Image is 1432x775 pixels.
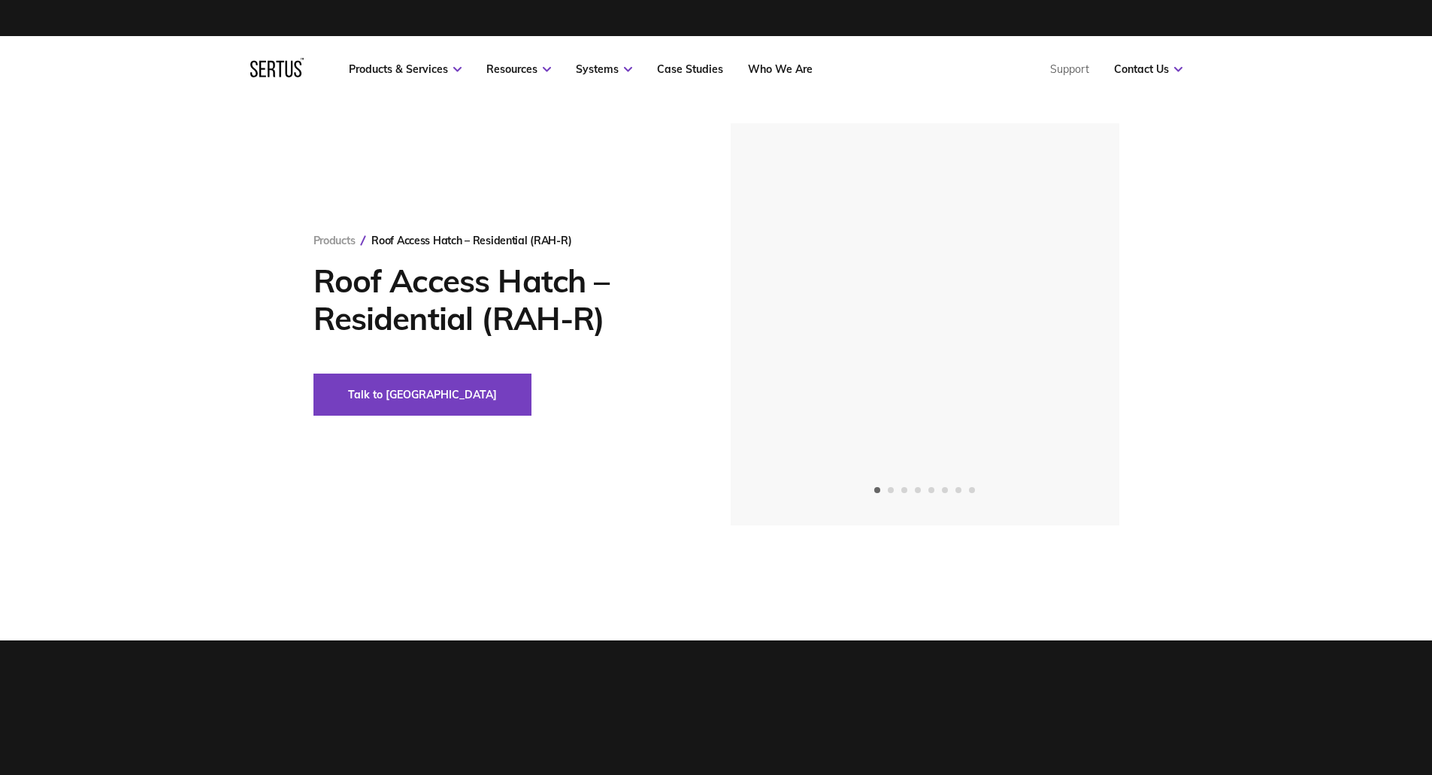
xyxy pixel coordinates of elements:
[313,374,531,416] button: Talk to [GEOGRAPHIC_DATA]
[313,234,356,247] a: Products
[1114,62,1182,76] a: Contact Us
[748,62,813,76] a: Who We Are
[915,487,921,493] span: Go to slide 4
[349,62,462,76] a: Products & Services
[928,487,934,493] span: Go to slide 5
[955,487,961,493] span: Go to slide 7
[942,487,948,493] span: Go to slide 6
[888,487,894,493] span: Go to slide 2
[486,62,551,76] a: Resources
[901,487,907,493] span: Go to slide 3
[969,487,975,493] span: Go to slide 8
[576,62,632,76] a: Systems
[657,62,723,76] a: Case Studies
[1050,62,1089,76] a: Support
[313,262,686,338] h1: Roof Access Hatch – Residential (RAH-R)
